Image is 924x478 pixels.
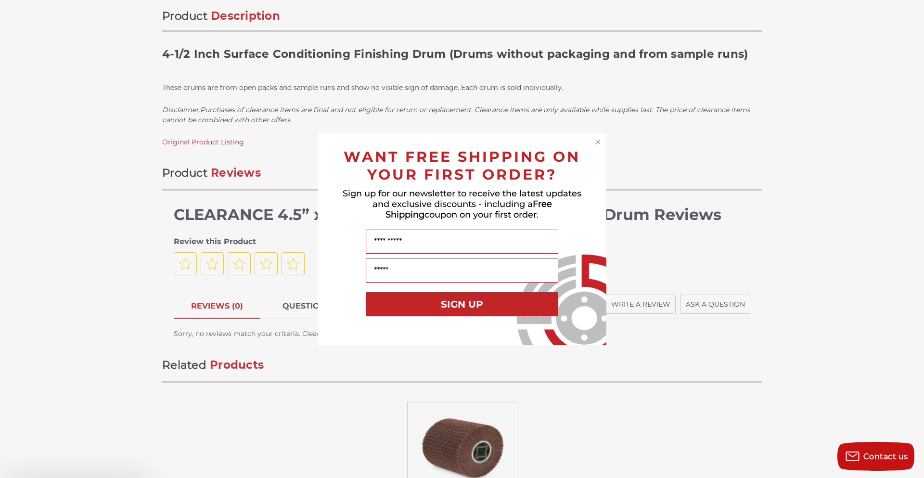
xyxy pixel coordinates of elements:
[863,452,908,461] span: Contact us
[344,148,580,183] span: WANT FREE SHIPPING ON YOUR FIRST ORDER?
[837,442,914,471] button: Contact us
[343,188,581,220] span: Sign up for our newsletter to receive the latest updates and exclusive discounts - including a co...
[593,137,603,147] button: Close dialog
[385,199,552,220] span: Free Shipping
[366,292,558,316] button: SIGN UP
